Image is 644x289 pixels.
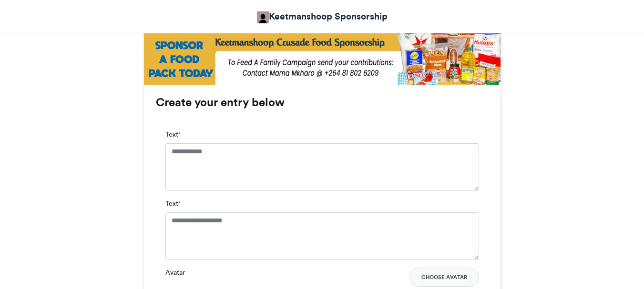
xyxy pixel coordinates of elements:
[156,97,489,108] h3: Create your entry below
[257,10,388,23] a: Keetmanshoop Sponsorship
[165,199,181,209] label: Text
[165,268,185,278] label: Avatar
[409,268,479,287] button: Choose Avatar
[257,11,269,23] img: Keetmanshoop Sponsorship
[165,130,181,140] label: Text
